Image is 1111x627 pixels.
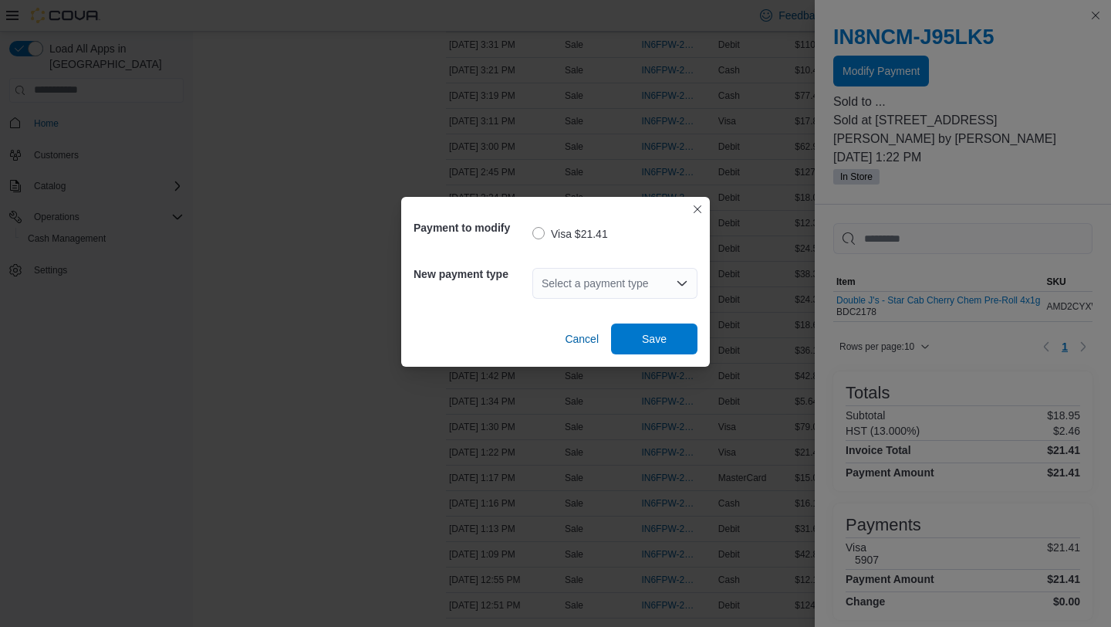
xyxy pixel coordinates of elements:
span: Save [642,331,667,347]
button: Cancel [559,324,605,354]
label: Visa $21.41 [532,225,608,243]
button: Open list of options [676,277,688,290]
button: Closes this modal window [688,200,707,219]
h5: Payment to modify [414,212,529,243]
h5: New payment type [414,259,529,290]
button: Save [611,324,697,354]
span: Cancel [565,331,599,347]
input: Accessible screen reader label [542,274,543,293]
